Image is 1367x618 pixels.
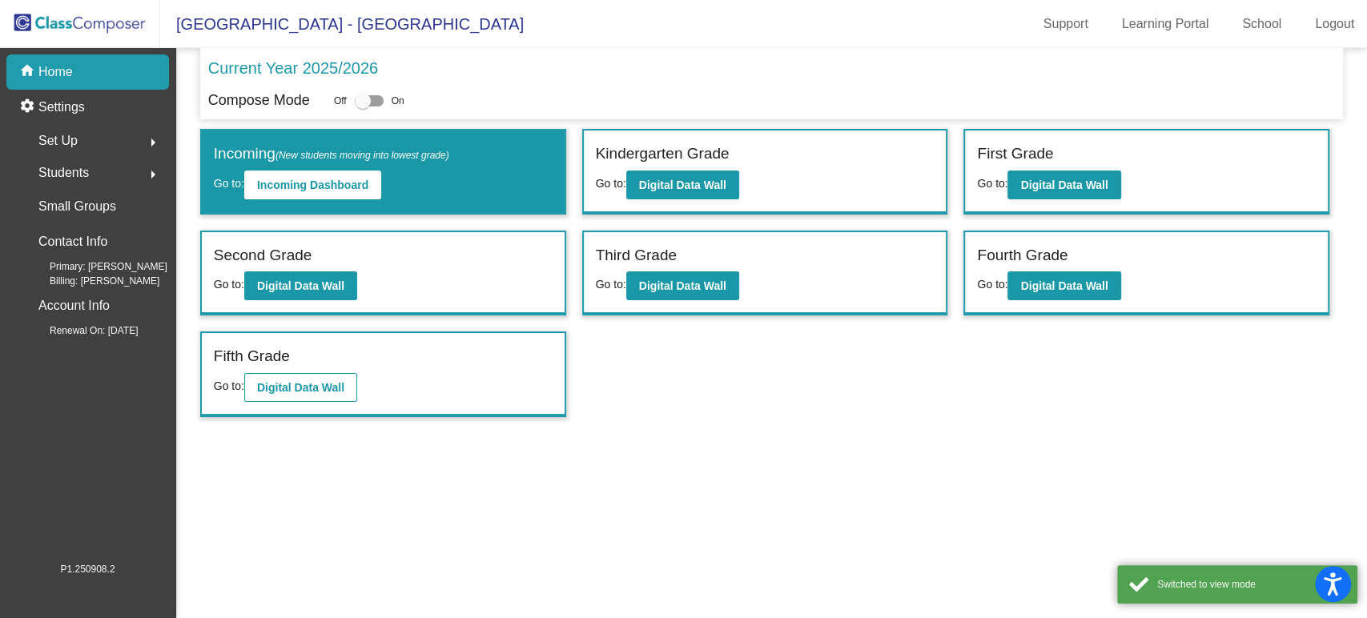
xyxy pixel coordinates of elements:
[1031,11,1101,37] a: Support
[160,11,524,37] span: [GEOGRAPHIC_DATA] - [GEOGRAPHIC_DATA]
[1157,577,1345,592] div: Switched to view mode
[214,142,449,166] label: Incoming
[596,142,730,166] label: Kindergarten Grade
[244,373,357,402] button: Digital Data Wall
[24,274,159,288] span: Billing: [PERSON_NAME]
[1007,171,1120,199] button: Digital Data Wall
[38,295,110,317] p: Account Info
[1007,271,1120,300] button: Digital Data Wall
[244,171,381,199] button: Incoming Dashboard
[214,379,244,392] span: Go to:
[1109,11,1222,37] a: Learning Portal
[214,278,244,291] span: Go to:
[38,98,85,117] p: Settings
[19,98,38,117] mat-icon: settings
[977,142,1053,166] label: First Grade
[38,62,73,82] p: Home
[214,345,290,368] label: Fifth Grade
[639,179,726,191] b: Digital Data Wall
[1020,279,1108,292] b: Digital Data Wall
[38,231,107,253] p: Contact Info
[24,323,138,338] span: Renewal On: [DATE]
[214,177,244,190] span: Go to:
[275,150,449,161] span: (New students moving into lowest grade)
[596,244,677,267] label: Third Grade
[208,56,378,80] p: Current Year 2025/2026
[977,278,1007,291] span: Go to:
[639,279,726,292] b: Digital Data Wall
[392,94,404,108] span: On
[24,259,167,274] span: Primary: [PERSON_NAME]
[208,90,310,111] p: Compose Mode
[626,171,739,199] button: Digital Data Wall
[19,62,38,82] mat-icon: home
[596,177,626,190] span: Go to:
[596,278,626,291] span: Go to:
[143,133,163,152] mat-icon: arrow_right
[1020,179,1108,191] b: Digital Data Wall
[38,195,116,218] p: Small Groups
[257,381,344,394] b: Digital Data Wall
[977,177,1007,190] span: Go to:
[626,271,739,300] button: Digital Data Wall
[38,162,89,184] span: Students
[977,244,1067,267] label: Fourth Grade
[257,279,344,292] b: Digital Data Wall
[214,244,312,267] label: Second Grade
[334,94,347,108] span: Off
[257,179,368,191] b: Incoming Dashboard
[1302,11,1367,37] a: Logout
[38,130,78,152] span: Set Up
[143,165,163,184] mat-icon: arrow_right
[244,271,357,300] button: Digital Data Wall
[1229,11,1294,37] a: School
